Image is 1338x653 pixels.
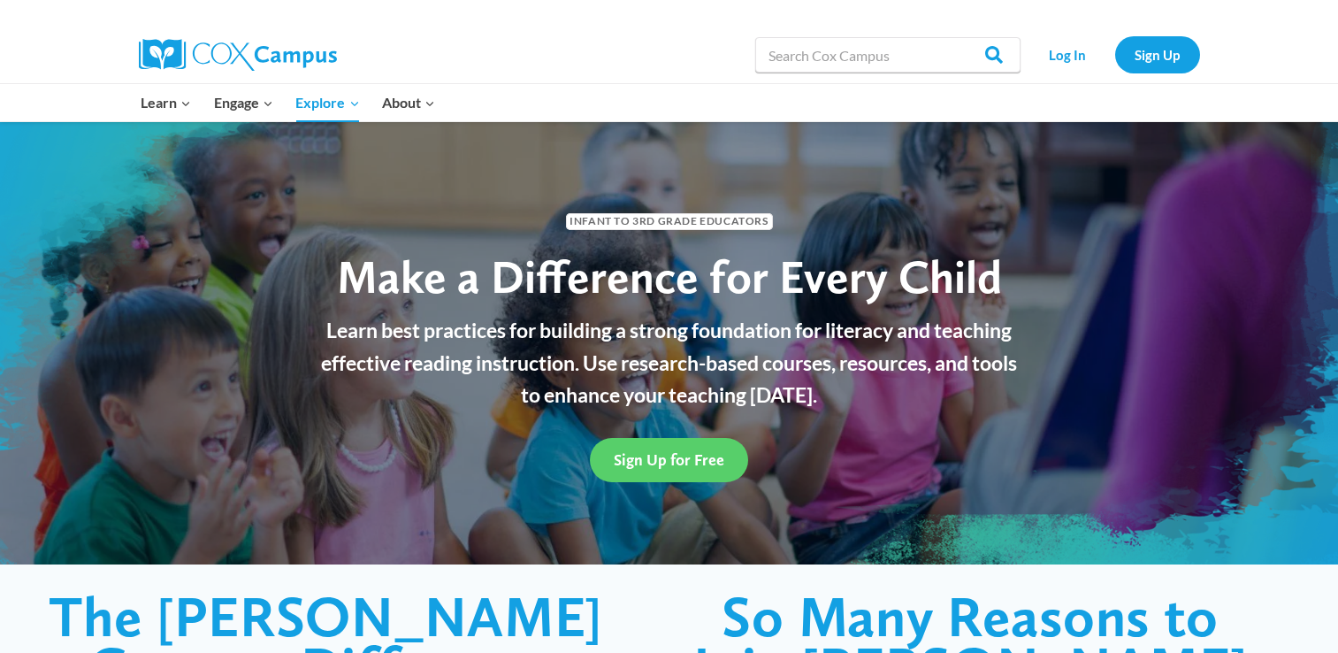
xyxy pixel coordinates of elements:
a: Sign Up for Free [590,438,748,481]
span: Learn [141,91,191,114]
a: Sign Up [1115,36,1200,73]
a: Log In [1029,36,1106,73]
span: Infant to 3rd Grade Educators [566,213,773,230]
img: Cox Campus [139,39,337,71]
span: Sign Up for Free [614,450,724,469]
p: Learn best practices for building a strong foundation for literacy and teaching effective reading... [311,314,1028,411]
input: Search Cox Campus [755,37,1021,73]
span: Make a Difference for Every Child [337,249,1002,304]
span: Engage [214,91,273,114]
nav: Primary Navigation [130,84,447,121]
span: About [382,91,435,114]
span: Explore [295,91,359,114]
nav: Secondary Navigation [1029,36,1200,73]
